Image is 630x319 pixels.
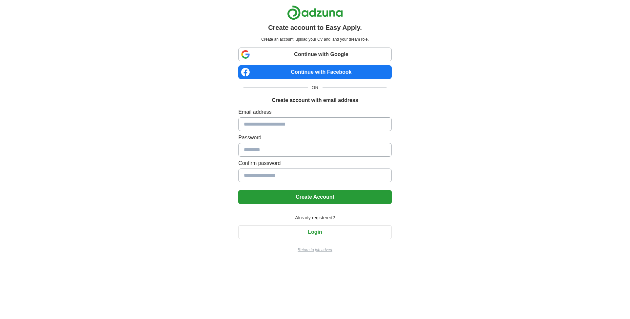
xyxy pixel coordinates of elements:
[238,159,391,167] label: Confirm password
[291,214,339,221] span: Already registered?
[238,48,391,61] a: Continue with Google
[272,96,358,104] h1: Create account with email address
[238,65,391,79] a: Continue with Facebook
[268,23,362,32] h1: Create account to Easy Apply.
[238,134,391,142] label: Password
[240,36,390,42] p: Create an account, upload your CV and land your dream role.
[238,108,391,116] label: Email address
[287,5,343,20] img: Adzuna logo
[238,190,391,204] button: Create Account
[238,247,391,253] a: Return to job advert
[308,84,323,91] span: OR
[238,229,391,235] a: Login
[238,225,391,239] button: Login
